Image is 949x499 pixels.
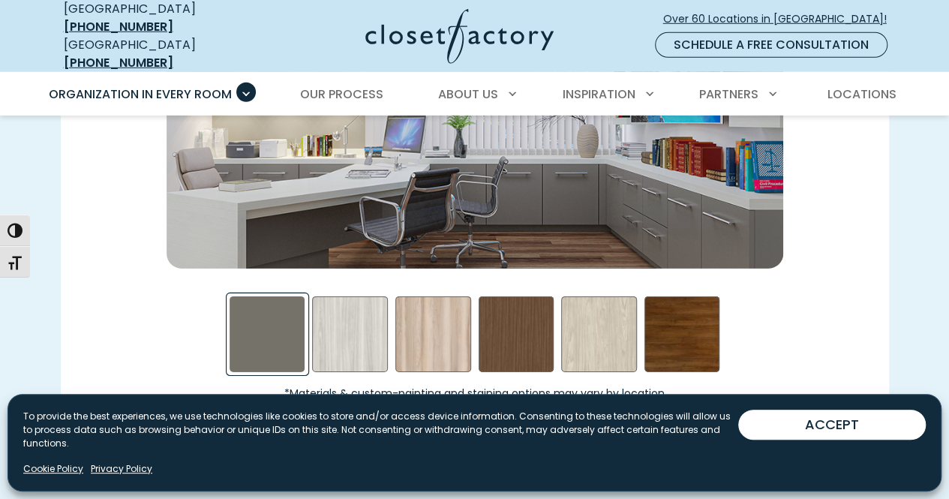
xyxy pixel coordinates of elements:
span: Inspiration [563,86,635,103]
a: [PHONE_NUMBER] [64,18,173,35]
button: ACCEPT [738,410,926,440]
div: [GEOGRAPHIC_DATA] [64,36,248,72]
span: Organization in Every Room [49,86,232,103]
span: Locations [827,86,896,103]
div: Walnut- Stained Swatch [644,296,720,372]
span: Partners [699,86,758,103]
a: Privacy Policy [91,462,152,476]
div: Weekend Getaway Swatch [561,296,637,372]
div: Rocky Mountain Swatch [479,296,554,372]
img: Closet Factory Logo [365,9,554,64]
div: Evening Star Swatch [230,296,305,372]
a: [PHONE_NUMBER] [64,54,173,71]
div: First Dance Swatch [312,296,388,372]
span: About Us [438,86,498,103]
small: *Materials & custom-painting and staining options may vary by location [179,388,771,398]
a: Schedule a Free Consultation [655,32,887,58]
p: To provide the best experiences, we use technologies like cookies to store and/or access device i... [23,410,738,450]
div: Picnic in the Park Swatch [395,296,471,372]
span: Our Process [300,86,383,103]
nav: Primary Menu [38,74,911,116]
span: Over 60 Locations in [GEOGRAPHIC_DATA]! [663,11,899,27]
a: Cookie Policy [23,462,83,476]
a: Over 60 Locations in [GEOGRAPHIC_DATA]! [662,6,899,32]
